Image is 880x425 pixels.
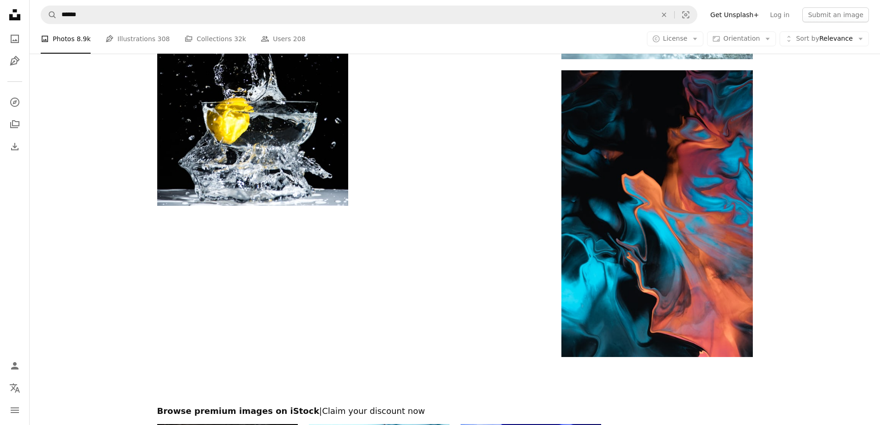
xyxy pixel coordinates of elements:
[707,31,776,46] button: Orientation
[157,406,753,417] h2: Browse premium images on iStock
[796,34,853,43] span: Relevance
[319,406,425,416] span: | Claim your discount now
[41,6,57,24] button: Search Unsplash
[6,52,24,70] a: Illustrations
[6,401,24,419] button: Menu
[185,24,246,54] a: Collections 32k
[6,137,24,156] a: Download History
[802,7,869,22] button: Submit an image
[764,7,795,22] a: Log in
[6,379,24,397] button: Language
[105,24,170,54] a: Illustrations 308
[6,30,24,48] a: Photos
[561,209,752,217] a: blue and black abstract painting
[6,6,24,26] a: Home — Unsplash
[675,6,697,24] button: Visual search
[158,34,170,44] span: 308
[234,34,246,44] span: 32k
[654,6,674,24] button: Clear
[561,70,752,357] img: blue and black abstract painting
[647,31,704,46] button: License
[705,7,764,22] a: Get Unsplash+
[261,24,305,54] a: Users 208
[780,31,869,46] button: Sort byRelevance
[723,35,760,42] span: Orientation
[41,6,697,24] form: Find visuals sitewide
[6,93,24,111] a: Explore
[6,115,24,134] a: Collections
[293,34,306,44] span: 208
[6,357,24,375] a: Log in / Sign up
[157,66,348,74] a: lemon water in footed glass
[796,35,819,42] span: Sort by
[663,35,688,42] span: License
